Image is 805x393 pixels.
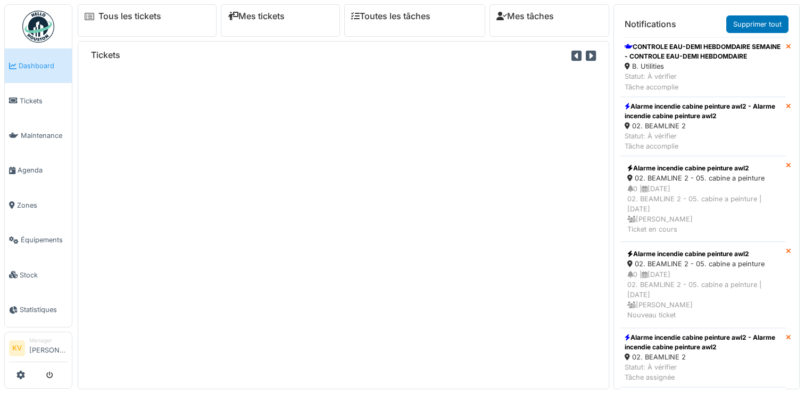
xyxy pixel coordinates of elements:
div: Manager [29,337,68,345]
li: KV [9,340,25,356]
a: Mes tickets [228,11,285,21]
div: Alarme incendie cabine peinture awl2 [627,163,779,173]
h6: Tickets [91,50,120,60]
span: Dashboard [19,61,68,71]
span: Maintenance [21,130,68,141]
span: Agenda [18,165,68,175]
div: 0 | [DATE] 02. BEAMLINE 2 - 05. cabine a peinture | [DATE] [PERSON_NAME] Nouveau ticket [627,269,779,321]
span: Zones [17,200,68,210]
a: Tous les tickets [98,11,161,21]
a: Zones [5,188,72,223]
a: Alarme incendie cabine peinture awl2 - Alarme incendie cabine peinture awl2 02. BEAMLINE 2 Statut... [620,97,786,157]
a: Statistiques [5,292,72,327]
div: Alarme incendie cabine peinture awl2 - Alarme incendie cabine peinture awl2 [625,333,782,352]
a: Toutes les tâches [351,11,430,21]
a: Tickets [5,83,72,118]
div: 02. BEAMLINE 2 [625,352,782,362]
a: Alarme incendie cabine peinture awl2 02. BEAMLINE 2 - 05. cabine a peinture 0 |[DATE]02. BEAMLINE... [620,242,786,327]
a: Mes tâches [496,11,554,21]
a: Équipements [5,223,72,257]
div: Alarme incendie cabine peinture awl2 - Alarme incendie cabine peinture awl2 [625,102,782,121]
div: Statut: À vérifier Tâche assignée [625,362,782,382]
h6: Notifications [625,19,676,29]
a: Maintenance [5,118,72,153]
a: Stock [5,257,72,292]
a: Agenda [5,153,72,187]
a: Dashboard [5,48,72,83]
span: Stock [20,270,68,280]
span: Tickets [20,96,68,106]
div: 02. BEAMLINE 2 - 05. cabine a peinture [627,259,779,269]
span: Statistiques [20,305,68,315]
a: Alarme incendie cabine peinture awl2 02. BEAMLINE 2 - 05. cabine a peinture 0 |[DATE]02. BEAMLINE... [620,156,786,242]
div: 02. BEAMLINE 2 [625,121,782,131]
a: KV Manager[PERSON_NAME] [9,337,68,362]
a: CONTROLE EAU-DEMI HEBDOMDAIRE SEMAINE - CONTROLE EAU-DEMI HEBDOMDAIRE B. Utilities Statut: À véri... [620,37,786,97]
div: B. Utilities [625,61,782,71]
li: [PERSON_NAME] [29,337,68,359]
a: Supprimer tout [726,15,789,33]
div: Statut: À vérifier Tâche accomplie [625,71,782,92]
a: Alarme incendie cabine peinture awl2 - Alarme incendie cabine peinture awl2 02. BEAMLINE 2 Statut... [620,328,786,388]
img: Badge_color-CXgf-gQk.svg [22,11,54,43]
div: 0 | [DATE] 02. BEAMLINE 2 - 05. cabine a peinture | [DATE] [PERSON_NAME] Ticket en cours [627,184,779,235]
div: CONTROLE EAU-DEMI HEBDOMDAIRE SEMAINE - CONTROLE EAU-DEMI HEBDOMDAIRE [625,42,782,61]
div: Alarme incendie cabine peinture awl2 [627,249,779,259]
span: Équipements [21,235,68,245]
div: Statut: À vérifier Tâche accomplie [625,131,782,151]
div: 02. BEAMLINE 2 - 05. cabine a peinture [627,173,779,183]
